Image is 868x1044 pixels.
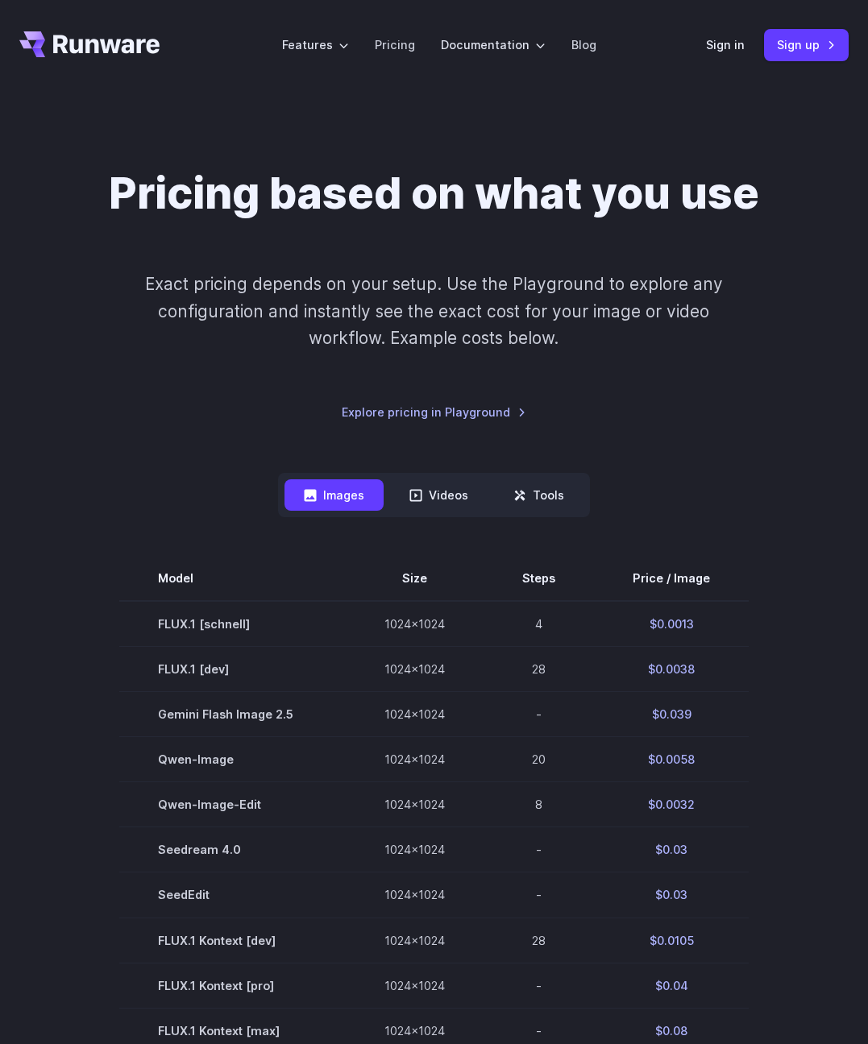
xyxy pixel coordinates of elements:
[119,737,346,782] td: Qwen-Image
[484,647,594,692] td: 28
[346,647,484,692] td: 1024x1024
[594,963,749,1008] td: $0.04
[143,271,724,351] p: Exact pricing depends on your setup. Use the Playground to explore any configuration and instantl...
[594,692,749,737] td: $0.039
[346,601,484,647] td: 1024x1024
[594,782,749,827] td: $0.0032
[484,782,594,827] td: 8
[119,827,346,872] td: Seedream 4.0
[119,918,346,963] td: FLUX.1 Kontext [dev]
[484,556,594,601] th: Steps
[594,601,749,647] td: $0.0013
[594,872,749,918] td: $0.03
[119,963,346,1008] td: FLUX.1 Kontext [pro]
[119,647,346,692] td: FLUX.1 [dev]
[375,35,415,54] a: Pricing
[764,29,849,60] a: Sign up
[346,872,484,918] td: 1024x1024
[484,601,594,647] td: 4
[571,35,596,54] a: Blog
[594,556,749,601] th: Price / Image
[19,31,160,57] a: Go to /
[346,827,484,872] td: 1024x1024
[119,601,346,647] td: FLUX.1 [schnell]
[119,556,346,601] th: Model
[441,35,546,54] label: Documentation
[594,647,749,692] td: $0.0038
[494,479,584,511] button: Tools
[346,918,484,963] td: 1024x1024
[282,35,349,54] label: Features
[484,737,594,782] td: 20
[484,918,594,963] td: 28
[484,692,594,737] td: -
[484,827,594,872] td: -
[594,737,749,782] td: $0.0058
[346,692,484,737] td: 1024x1024
[346,556,484,601] th: Size
[119,782,346,827] td: Qwen-Image-Edit
[158,705,307,723] span: Gemini Flash Image 2.5
[706,35,745,54] a: Sign in
[119,872,346,918] td: SeedEdit
[109,168,759,219] h1: Pricing based on what you use
[346,963,484,1008] td: 1024x1024
[594,827,749,872] td: $0.03
[346,782,484,827] td: 1024x1024
[484,872,594,918] td: -
[484,963,594,1008] td: -
[594,918,749,963] td: $0.0105
[346,737,484,782] td: 1024x1024
[284,479,384,511] button: Images
[390,479,488,511] button: Videos
[342,403,526,421] a: Explore pricing in Playground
